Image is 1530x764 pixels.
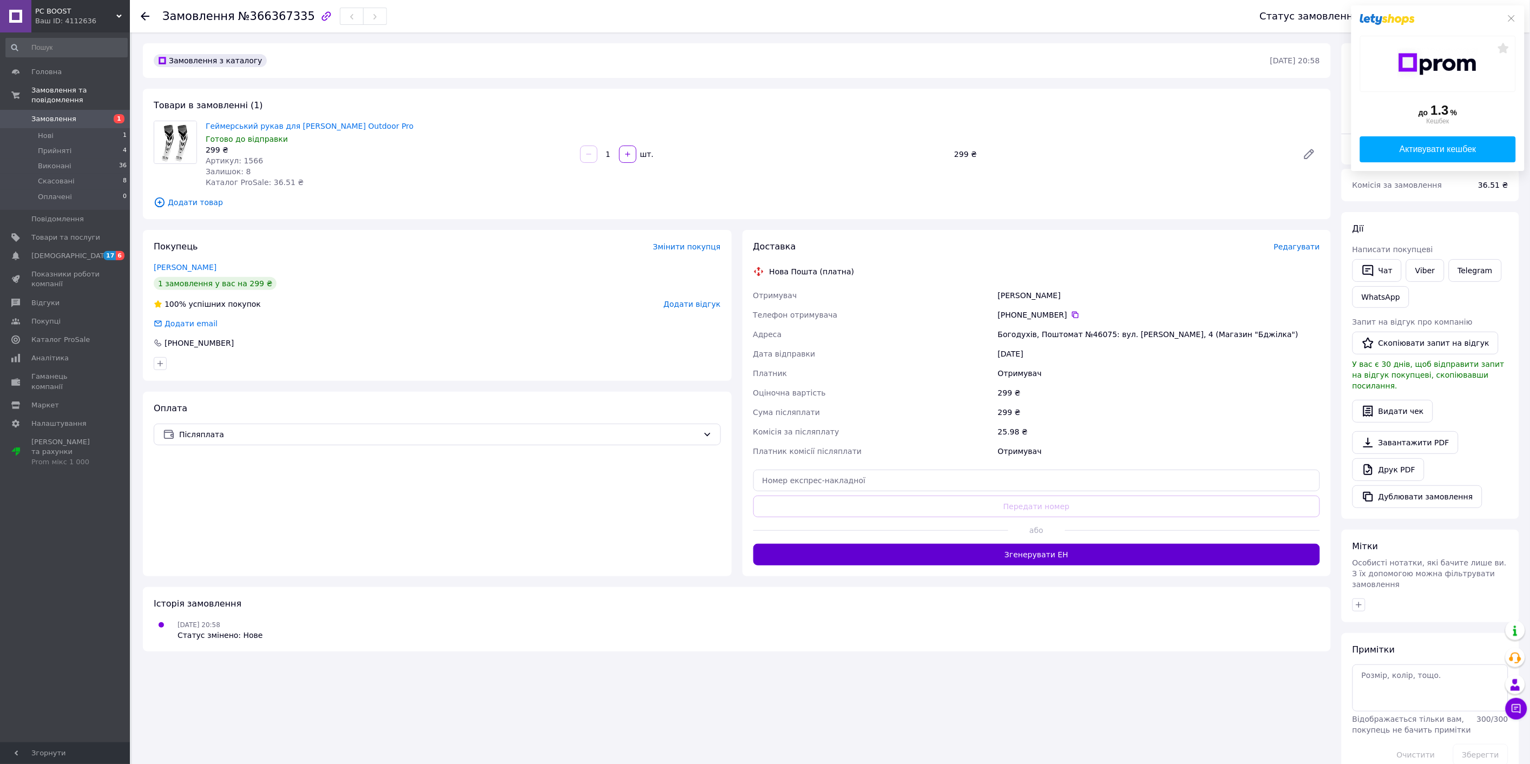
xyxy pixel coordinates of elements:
div: [DATE] [996,344,1322,364]
div: [PHONE_NUMBER] [163,338,235,348]
span: Дії [1352,223,1364,234]
span: Артикул: 1566 [206,156,263,165]
span: Отримувач [753,291,797,300]
div: Отримувач [996,364,1322,383]
time: [DATE] 20:58 [1270,56,1320,65]
button: Чат [1352,259,1402,282]
div: Отримувач [996,442,1322,461]
span: Особисті нотатки, які бачите лише ви. З їх допомогою можна фільтрувати замовлення [1352,558,1507,589]
button: Згенерувати ЕН [753,544,1321,565]
button: Дублювати замовлення [1352,485,1482,508]
span: Покупці [31,317,61,326]
a: Viber [1406,259,1444,282]
span: Показники роботи компанії [31,269,100,289]
button: Видати чек [1352,400,1433,423]
a: Редагувати [1298,143,1320,165]
span: Оплата [154,403,187,413]
button: Чат з покупцем [1506,698,1527,720]
span: [PERSON_NAME] та рахунки [31,437,100,467]
button: Скопіювати запит на відгук [1352,332,1499,354]
div: Замовлення з каталогу [154,54,267,67]
div: 25.98 ₴ [996,422,1322,442]
span: 300 / 300 [1477,715,1508,723]
span: Гаманець компанії [31,372,100,391]
span: 8 [123,176,127,186]
input: Пошук [5,38,128,57]
span: Написати покупцеві [1352,245,1433,254]
span: Скасовані [38,176,75,186]
div: 299 ₴ [996,403,1322,422]
div: [PERSON_NAME] [996,286,1322,305]
span: Головна [31,67,62,77]
div: Prom мікс 1 000 [31,457,100,467]
a: Telegram [1449,259,1502,282]
div: 299 ₴ [950,147,1294,162]
span: Залишок: 8 [206,167,251,176]
span: 36 [119,161,127,171]
span: Дата відправки [753,350,816,358]
span: Запит на відгук про компанію [1352,318,1473,326]
span: Замовлення [162,10,235,23]
span: Товари в замовленні (1) [154,100,263,110]
span: Змінити покупця [653,242,721,251]
span: Налаштування [31,419,87,429]
span: Готово до відправки [206,135,288,143]
span: Платник комісії післяплати [753,447,862,456]
div: успішних покупок [154,299,261,309]
a: Друк PDF [1352,458,1424,481]
span: 36.51 ₴ [1479,181,1508,189]
div: шт. [638,149,655,160]
span: або [1008,525,1065,536]
span: Телефон отримувача [753,311,838,319]
div: Додати email [163,318,219,329]
span: Відображається тільки вам, покупець не бачить примітки [1352,715,1471,734]
div: Богодухів, Поштомат №46075: вул. [PERSON_NAME], 4 (Магазин "Бджілка") [996,325,1322,344]
div: 299 ₴ [996,383,1322,403]
span: Виконані [38,161,71,171]
span: Покупець [154,241,198,252]
span: 17 [103,251,116,260]
a: [PERSON_NAME] [154,263,216,272]
div: [PHONE_NUMBER] [998,309,1320,320]
div: Додати email [153,318,219,329]
span: Маркет [31,400,59,410]
span: 1 [123,131,127,141]
span: Комісія за замовлення [1352,181,1442,189]
span: №366367335 [238,10,315,23]
span: Прийняті [38,146,71,156]
div: Нова Пошта (платна) [767,266,857,277]
span: Оціночна вартість [753,388,826,397]
span: Аналітика [31,353,69,363]
span: Каталог ProSale: 36.51 ₴ [206,178,304,187]
div: Ваш ID: 4112636 [35,16,130,26]
span: Адреса [753,330,782,339]
div: Повернутися назад [141,11,149,22]
span: [DEMOGRAPHIC_DATA] [31,251,111,261]
input: Номер експрес-накладної [753,470,1321,491]
span: Редагувати [1274,242,1320,251]
span: Додати відгук [664,300,720,308]
a: Завантажити PDF [1352,431,1459,454]
span: 0 [123,192,127,202]
div: 299 ₴ [206,144,572,155]
span: Замовлення [31,114,76,124]
span: Комісія за післяплату [753,427,839,436]
span: Відгуки [31,298,60,308]
div: Статус змінено: Нове [178,630,263,641]
span: Історія замовлення [154,598,241,609]
span: Мітки [1352,541,1378,551]
span: Платник [753,369,787,378]
span: PC BOOST [35,6,116,16]
span: Повідомлення [31,214,84,224]
span: Доставка [753,241,796,252]
span: Замовлення та повідомлення [31,85,130,105]
span: Оплачені [38,192,72,202]
span: Примітки [1352,644,1395,655]
span: Каталог ProSale [31,335,90,345]
span: [DATE] 20:58 [178,621,220,629]
a: WhatsApp [1352,286,1409,308]
span: Сума післяплати [753,408,820,417]
span: У вас є 30 днів, щоб відправити запит на відгук покупцеві, скопіювавши посилання. [1352,360,1505,390]
img: Геймерський рукав для ігор Outdoor Pro [154,121,196,163]
div: Статус замовлення [1260,11,1360,22]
